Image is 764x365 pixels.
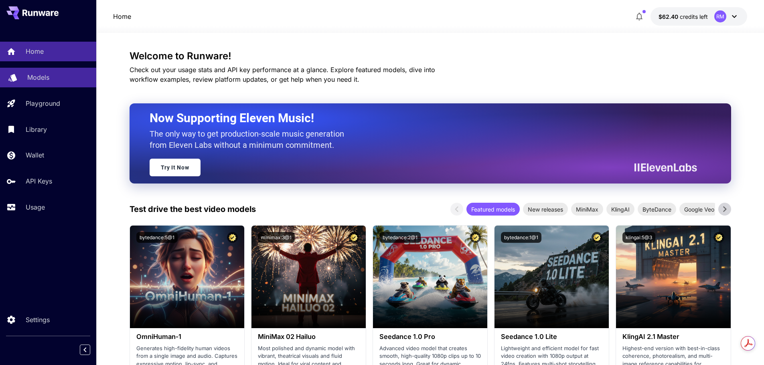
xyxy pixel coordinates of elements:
h3: KlingAI 2.1 Master [622,333,724,341]
p: API Keys [26,176,52,186]
a: Try It Now [150,159,201,176]
img: alt [251,226,366,328]
button: Certified Model – Vetted for best performance and includes a commercial license. [470,232,481,243]
img: alt [130,226,244,328]
button: Certified Model – Vetted for best performance and includes a commercial license. [227,232,238,243]
button: $62.40027RM [651,7,747,26]
h3: Seedance 1.0 Pro [379,333,481,341]
p: Usage [26,202,45,212]
span: $62.40 [659,13,680,20]
p: Test drive the best video models [130,203,256,215]
span: MiniMax [571,205,603,214]
button: bytedance:5@1 [136,232,178,243]
button: Collapse sidebar [80,345,90,355]
button: Certified Model – Vetted for best performance and includes a commercial license. [592,232,602,243]
span: credits left [680,13,708,20]
p: Models [27,73,49,82]
div: New releases [523,203,568,216]
h3: MiniMax 02 Hailuo [258,333,359,341]
p: Home [26,46,44,56]
span: Check out your usage stats and API key performance at a glance. Explore featured models, dive int... [130,66,435,83]
p: Settings [26,315,50,325]
h2: Now Supporting Eleven Music! [150,111,691,126]
button: bytedance:2@1 [379,232,421,243]
button: Certified Model – Vetted for best performance and includes a commercial license. [713,232,724,243]
span: Featured models [466,205,520,214]
div: ByteDance [638,203,676,216]
span: Google Veo [679,205,719,214]
img: alt [494,226,609,328]
p: Playground [26,99,60,108]
div: RM [714,10,726,22]
p: The only way to get production-scale music generation from Eleven Labs without a minimum commitment. [150,128,350,151]
h3: Seedance 1.0 Lite [501,333,602,341]
a: Home [113,12,131,21]
div: MiniMax [571,203,603,216]
span: ByteDance [638,205,676,214]
p: Library [26,125,47,134]
div: Google Veo [679,203,719,216]
div: Featured models [466,203,520,216]
img: alt [373,226,487,328]
button: bytedance:1@1 [501,232,541,243]
button: minimax:3@1 [258,232,295,243]
h3: Welcome to Runware! [130,50,731,62]
button: Certified Model – Vetted for best performance and includes a commercial license. [349,232,359,243]
div: Collapse sidebar [86,343,96,357]
div: KlingAI [606,203,634,216]
img: alt [616,226,730,328]
div: $62.40027 [659,12,708,21]
span: New releases [523,205,568,214]
p: Wallet [26,150,44,160]
nav: breadcrumb [113,12,131,21]
h3: OmniHuman‑1 [136,333,238,341]
span: KlingAI [606,205,634,214]
button: klingai:5@3 [622,232,655,243]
